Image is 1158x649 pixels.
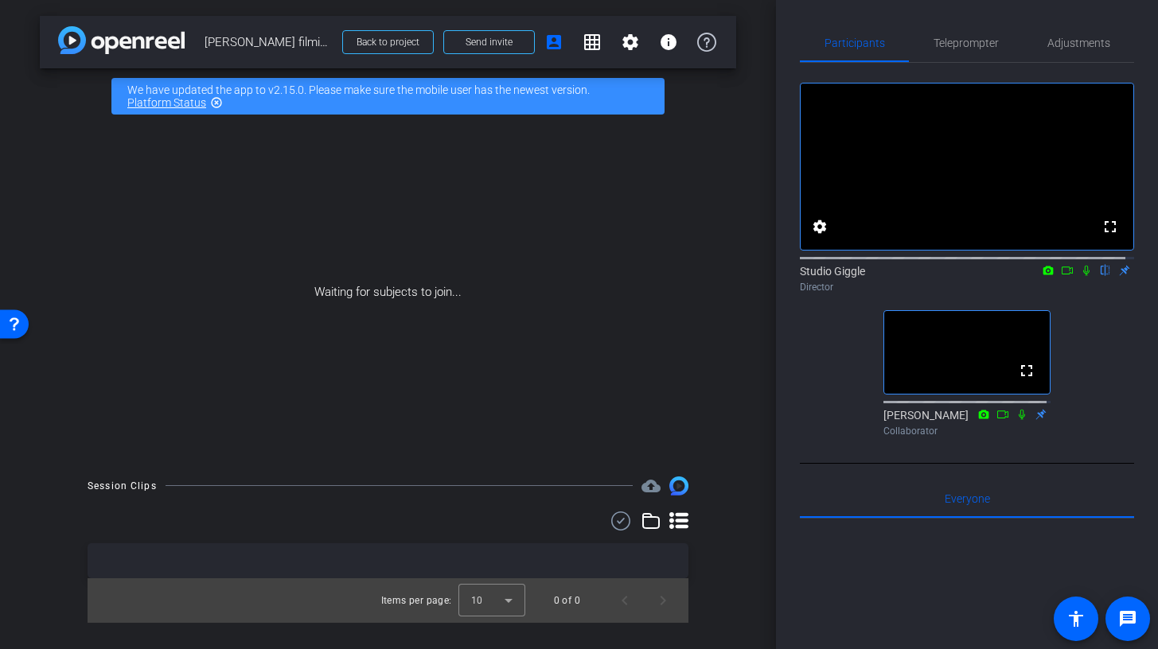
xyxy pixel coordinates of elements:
div: [PERSON_NAME] [883,407,1051,438]
button: Back to project [342,30,434,54]
span: [PERSON_NAME] filming with [PERSON_NAME], CEO [205,26,333,58]
span: Adjustments [1047,37,1110,49]
mat-icon: grid_on [583,33,602,52]
span: Teleprompter [934,37,999,49]
a: Platform Status [127,96,206,109]
mat-icon: message [1118,609,1137,628]
mat-icon: account_box [544,33,563,52]
button: Send invite [443,30,535,54]
mat-icon: flip [1096,262,1115,277]
mat-icon: settings [621,33,640,52]
button: Next page [644,581,682,620]
div: Waiting for subjects to join... [40,124,736,461]
div: Director [800,280,1134,294]
div: Items per page: [381,593,452,608]
mat-icon: accessibility [1066,609,1086,628]
span: Back to project [357,37,419,48]
span: Destinations for your clips [641,476,661,495]
button: Previous page [606,581,644,620]
div: 0 of 0 [554,593,580,608]
mat-icon: settings [810,217,829,236]
img: app-logo [58,26,185,54]
mat-icon: info [659,33,678,52]
div: We have updated the app to v2.15.0. Please make sure the mobile user has the newest version. [111,78,665,115]
mat-icon: fullscreen [1101,217,1120,236]
mat-icon: highlight_off [210,96,223,109]
div: Studio Giggle [800,263,1134,294]
img: Session clips [669,476,688,495]
div: Collaborator [883,424,1051,438]
span: Send invite [466,36,513,49]
div: Session Clips [88,478,157,494]
mat-icon: cloud_upload [641,476,661,495]
mat-icon: fullscreen [1017,361,1036,380]
span: Everyone [945,493,990,504]
span: Participants [825,37,885,49]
